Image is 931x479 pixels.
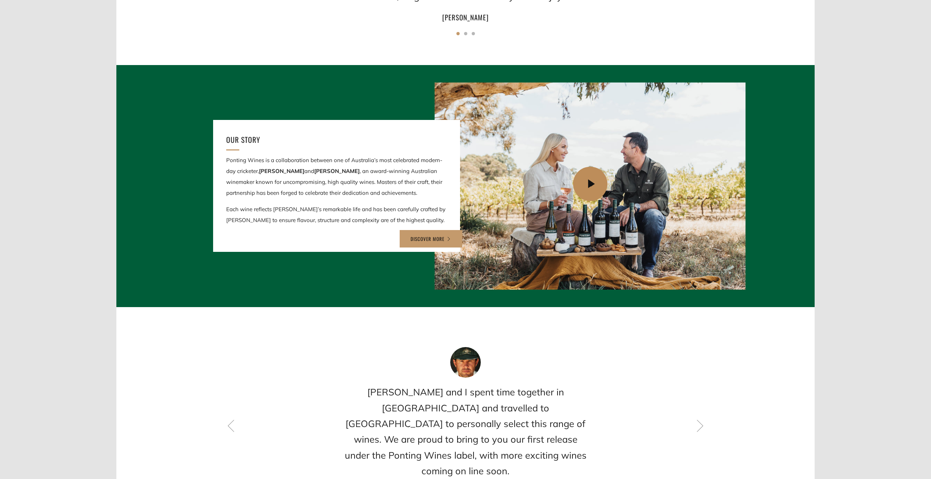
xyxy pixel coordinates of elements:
a: DISCOVER MORE [400,230,462,247]
h2: [PERSON_NAME] and I spent time together in [GEOGRAPHIC_DATA] and travelled to [GEOGRAPHIC_DATA] t... [342,384,589,479]
h3: OUR STORY [226,133,447,146]
button: 3 [472,32,475,35]
strong: [PERSON_NAME] [314,168,360,174]
p: Ponting Wines is a collaboration between one of Australia’s most celebrated modern-day cricketer,... [226,155,447,198]
button: 2 [464,32,467,35]
h4: [PERSON_NAME] [342,11,589,23]
strong: [PERSON_NAME] [259,168,304,174]
p: Each wine reflects [PERSON_NAME]’s remarkable life and has been carefully crafted by [PERSON_NAME... [226,204,447,226]
button: 1 [456,32,460,35]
